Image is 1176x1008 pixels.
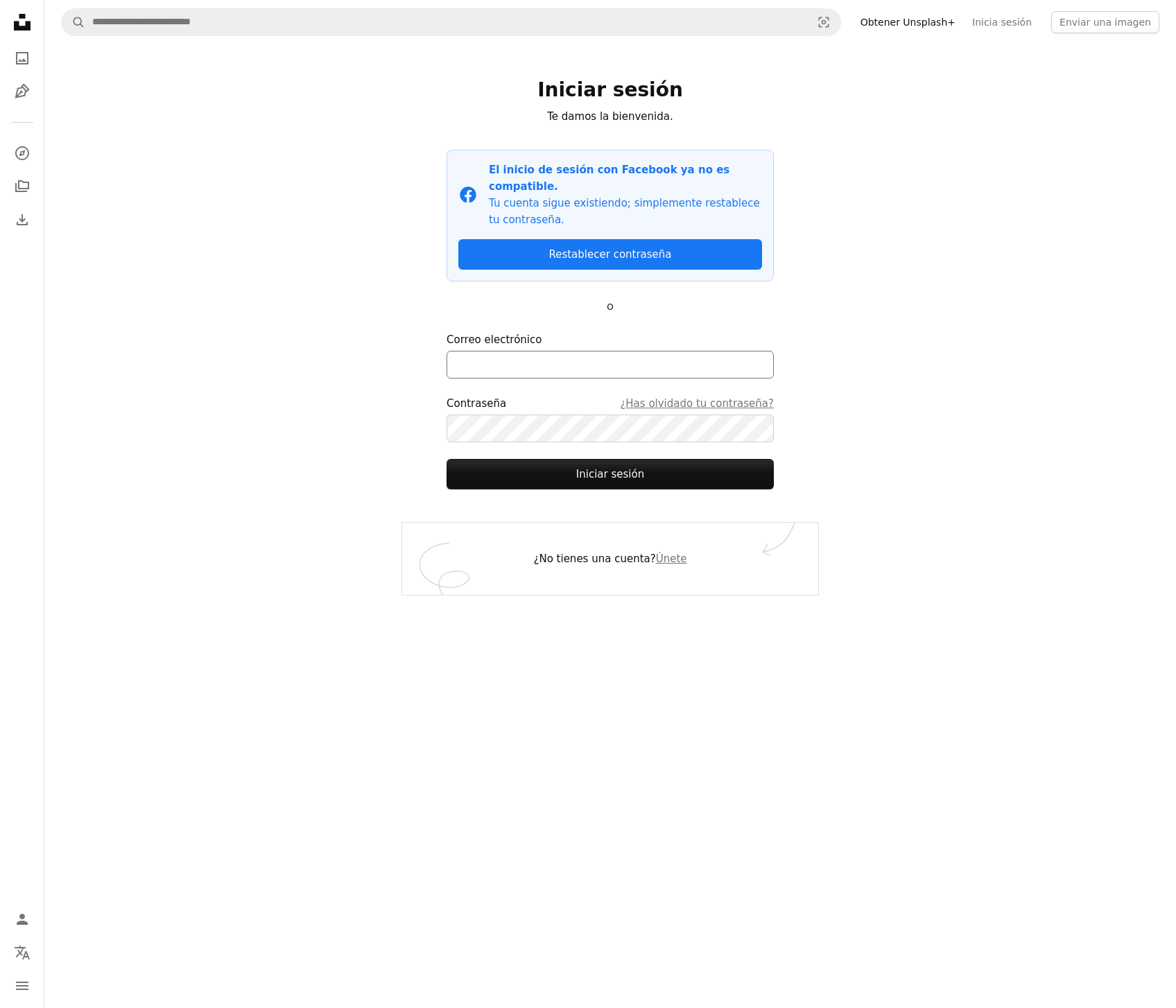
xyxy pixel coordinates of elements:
[447,108,774,125] p: Te damos la bienvenida.
[489,195,762,228] p: Tu cuenta sigue existiendo; simplemente restablece tu contraseña.
[8,44,36,72] a: Fotos
[447,351,774,379] input: Correo electrónico
[447,395,774,412] div: Contraseña
[8,206,36,234] a: Historial de descargas
[8,139,36,167] a: Explorar
[8,905,36,933] a: Iniciar sesión / Registrarse
[8,939,36,966] button: Idioma
[620,395,774,412] a: ¿Has olvidado tu contraseña?
[852,11,964,33] a: Obtener Unsplash+
[807,9,840,35] button: Búsqueda visual
[458,239,762,270] a: Restablecer contraseña
[447,331,774,379] label: Correo electrónico
[964,11,1040,33] a: Inicia sesión
[62,9,85,35] button: Buscar en Unsplash
[447,78,774,103] h1: Iniciar sesión
[8,173,36,200] a: Colecciones
[607,302,613,312] small: O
[8,972,36,1000] button: Menú
[8,8,36,39] a: Inicio — Unsplash
[8,78,36,105] a: Ilustraciones
[1051,11,1159,33] button: Enviar una imagen
[61,8,841,36] form: Encuentra imágenes en todo el sitio
[656,553,687,565] a: Únete
[402,523,818,595] div: ¿No tienes una cuenta?
[447,459,774,489] button: Iniciar sesión
[447,415,774,442] input: Contraseña¿Has olvidado tu contraseña?
[489,162,762,195] p: El inicio de sesión con Facebook ya no es compatible.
